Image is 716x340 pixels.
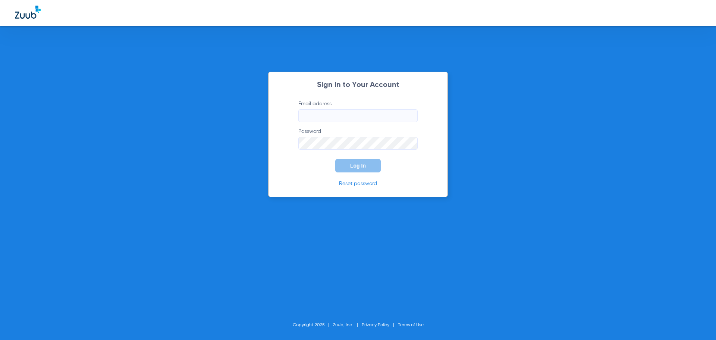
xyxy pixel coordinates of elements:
li: Zuub, Inc. [333,321,362,329]
a: Terms of Use [398,323,424,327]
li: Copyright 2025 [293,321,333,329]
img: Zuub Logo [15,6,41,19]
h2: Sign In to Your Account [287,81,429,89]
span: Log In [350,163,366,169]
a: Reset password [339,181,377,186]
label: Password [298,128,418,150]
a: Privacy Policy [362,323,389,327]
button: Log In [335,159,381,172]
input: Password [298,137,418,150]
label: Email address [298,100,418,122]
input: Email address [298,109,418,122]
